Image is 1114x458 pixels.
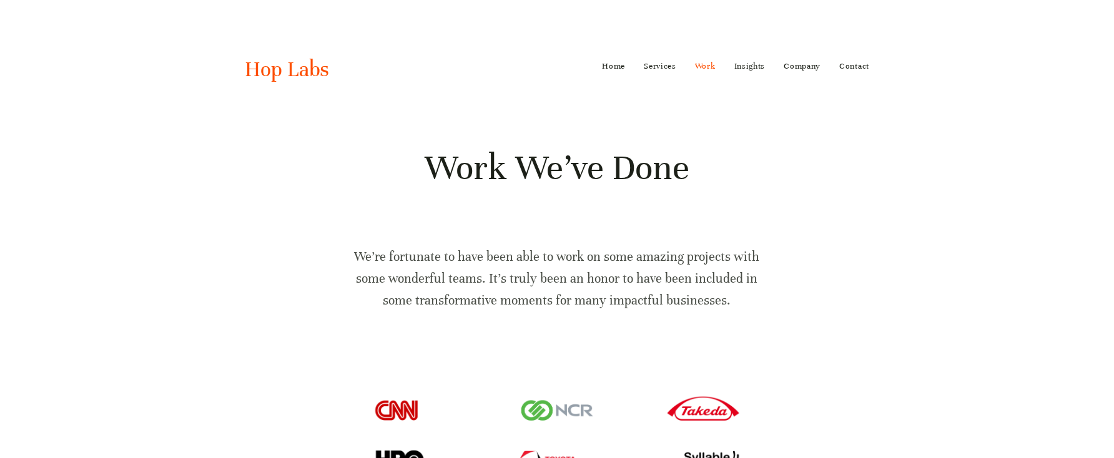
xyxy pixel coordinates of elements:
h1: Work We’ve Done [352,145,761,190]
a: Services [644,56,676,76]
a: Insights [734,56,766,76]
p: We’re fortunate to have been able to work on some amazing projects with some wonderful teams. It’... [352,246,761,312]
a: Work [695,56,716,76]
a: Hop Labs [245,56,329,82]
a: Contact [839,56,869,76]
a: Company [784,56,821,76]
a: Home [602,56,625,76]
